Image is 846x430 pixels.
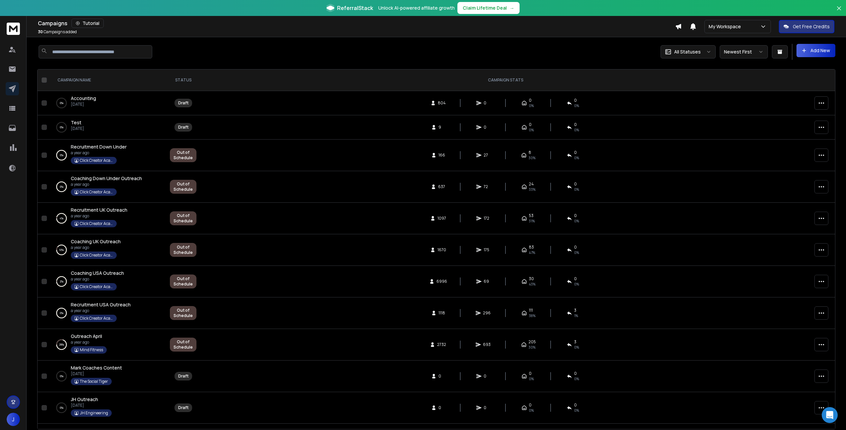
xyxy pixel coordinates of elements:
span: 0% [574,408,579,413]
span: Coaching USA Outreach [71,270,124,276]
td: 0%JH Outreach[DATE]JH Engineering [50,392,166,424]
td: 0%Recruitment USA Outreacha year agoClick Creator Academy [50,297,166,329]
div: Draft [178,374,188,379]
td: 0%Mark Coaches Content[DATE]The Social Tiger [50,361,166,392]
a: Test [71,119,81,126]
span: Accounting [71,95,96,101]
p: 2 % [60,278,63,285]
td: 10%Coaching UK Outreacha year agoClick Creator Academy [50,234,166,266]
a: Recruitment UK Outreach [71,207,127,213]
p: 0 % [60,100,63,106]
span: Coaching Down Under Outreach [71,175,142,181]
span: 69 [484,279,490,284]
p: JH Engineering [80,410,108,416]
span: 8 [529,150,531,155]
p: Click Creator Academy [80,221,113,226]
a: Coaching USA Outreach [71,270,124,276]
div: Draft [178,405,188,410]
span: 0 [574,181,577,187]
th: CAMPAIGN NAME [50,69,166,91]
span: 111 [529,308,533,313]
span: 0% [574,376,579,381]
span: 0 % [574,281,579,287]
p: Click Creator Academy [80,158,113,163]
span: 0 [574,150,577,155]
span: 0 [438,405,445,410]
span: 30 [38,29,43,35]
span: 83 [529,245,534,250]
p: Click Creator Academy [80,316,113,321]
a: Outreach April [71,333,102,340]
button: Add New [796,44,835,57]
span: 0 [438,374,445,379]
p: 4 % [60,215,63,222]
span: 0 [574,213,577,218]
span: 0 [484,374,490,379]
p: Get Free Credits [793,23,830,30]
span: 0 [529,371,532,376]
p: a year ago [71,340,107,345]
p: a year ago [71,150,127,156]
span: JH Outreach [71,396,98,402]
p: 0 % [60,124,63,131]
div: Out of Schedule [174,245,193,255]
a: Recruitment Down Under [71,144,127,150]
p: a year ago [71,245,121,250]
div: Out of Schedule [174,308,193,318]
p: [DATE] [71,126,84,131]
span: 0 % [574,218,579,224]
span: 0 [574,245,577,250]
span: 175 [484,247,490,253]
p: [DATE] [71,102,96,107]
span: 31 % [529,218,535,224]
button: Tutorial [71,19,104,28]
p: Campaigns added [38,29,77,35]
td: 2%Coaching USA Outreacha year agoClick Creator Academy [50,266,166,297]
span: 30 % [529,345,536,350]
span: ReferralStack [337,4,373,12]
a: Coaching UK Outreach [71,238,121,245]
span: 72 [484,184,490,189]
span: 0 [484,405,490,410]
span: 1097 [437,216,446,221]
td: 0%Accounting[DATE] [50,91,166,115]
span: 804 [438,100,446,106]
span: 0 [574,122,577,127]
td: 29%Outreach Aprila year agoMind Fitness [50,329,166,361]
span: 0 % [574,187,579,192]
span: 47 % [529,250,535,255]
span: 6996 [436,279,447,284]
th: STATUS [166,69,200,91]
p: Mind Fitness [80,347,103,353]
p: Click Creator Academy [80,253,113,258]
span: 24 [529,181,534,187]
span: 0% [574,103,579,108]
span: 0 [529,122,532,127]
span: 1118 [438,310,445,316]
span: 0 [574,371,577,376]
span: 43 % [529,281,536,287]
p: [DATE] [71,403,112,408]
span: 0 % [574,345,579,350]
span: 33 % [529,187,536,192]
span: 0 [574,402,577,408]
button: Close banner [835,4,843,20]
span: 0% [529,127,534,133]
a: Mark Coaches Content [71,365,122,371]
span: 296 [483,310,491,316]
p: 0 % [60,404,63,411]
p: Click Creator Academy [80,189,113,195]
span: 172 [484,216,490,221]
span: 205 [529,339,536,345]
button: J [7,413,20,426]
p: 0 % [60,310,63,316]
span: 0 [484,100,490,106]
th: CAMPAIGN STATS [200,69,810,91]
p: a year ago [71,308,131,313]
